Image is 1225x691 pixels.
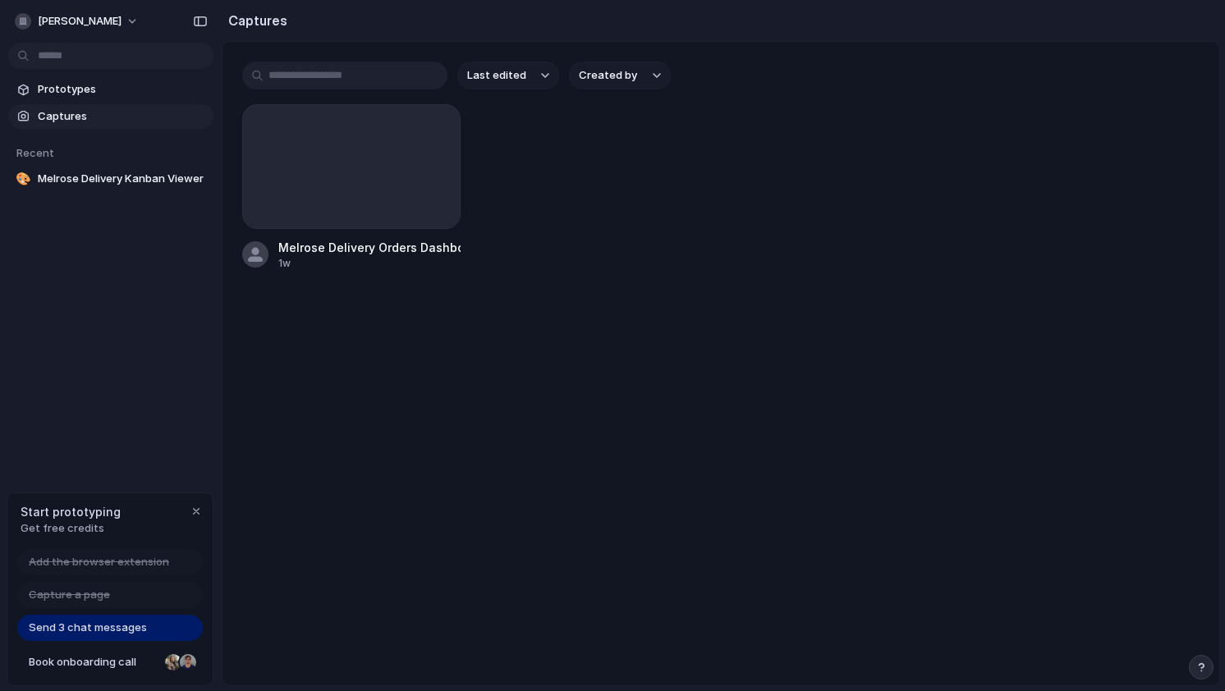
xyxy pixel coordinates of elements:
[38,13,122,30] span: [PERSON_NAME]
[21,503,121,520] span: Start prototyping
[21,520,121,537] span: Get free credits
[38,108,207,125] span: Captures
[15,171,31,187] div: 🎨
[16,146,54,159] span: Recent
[38,171,207,187] span: Melrose Delivery Kanban Viewer
[8,77,213,102] a: Prototypes
[17,649,203,675] a: Book onboarding call
[178,652,198,672] div: Christian Iacullo
[38,81,207,98] span: Prototypes
[29,654,158,670] span: Book onboarding call
[467,67,526,84] span: Last edited
[8,104,213,129] a: Captures
[569,62,671,89] button: Created by
[278,239,461,256] div: Melrose Delivery Orders Dashboard
[29,620,147,636] span: Send 3 chat messages
[579,67,637,84] span: Created by
[222,11,287,30] h2: Captures
[29,587,110,603] span: Capture a page
[8,167,213,191] a: 🎨Melrose Delivery Kanban Viewer
[457,62,559,89] button: Last edited
[278,256,461,271] div: 1w
[29,554,169,570] span: Add the browser extension
[8,8,147,34] button: [PERSON_NAME]
[163,652,183,672] div: Nicole Kubica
